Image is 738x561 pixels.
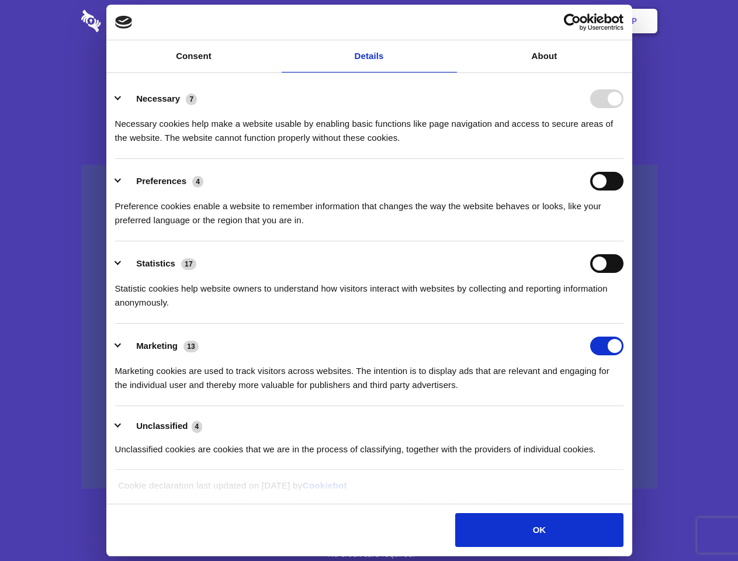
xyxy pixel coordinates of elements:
div: Marketing cookies are used to track visitors across websites. The intention is to display ads tha... [115,355,623,392]
a: Usercentrics Cookiebot - opens in a new window [521,13,623,31]
label: Marketing [136,341,178,351]
span: 13 [183,341,199,352]
a: Details [282,40,457,72]
label: Preferences [136,176,186,186]
button: Preferences (4) [115,172,211,191]
h1: Eliminate Slack Data Loss. [81,53,657,95]
a: Wistia video thumbnail [81,165,657,489]
span: 4 [192,176,203,188]
button: OK [455,513,623,547]
iframe: Drift Widget Chat Controller [680,503,724,547]
label: Necessary [136,93,180,103]
button: Statistics (17) [115,254,204,273]
button: Unclassified (4) [115,419,210,434]
span: 17 [181,258,196,270]
a: Consent [106,40,282,72]
div: Preference cookies enable a website to remember information that changes the way the website beha... [115,191,623,227]
img: logo [115,16,133,29]
span: 7 [186,93,197,105]
span: 4 [192,421,203,432]
a: Cookiebot [303,480,347,490]
button: Necessary (7) [115,89,205,108]
img: logo-wordmark-white-trans-d4663122ce5f474addd5e946df7df03e33cb6a1c49d2221995e7729f52c070b2.svg [81,10,181,32]
h4: Auto-redaction of sensitive data, encrypted data sharing and self-destructing private chats. Shar... [81,106,657,145]
button: Marketing (13) [115,337,206,355]
div: Statistic cookies help website owners to understand how visitors interact with websites by collec... [115,273,623,310]
div: Cookie declaration last updated on [DATE] by [109,479,629,501]
a: Pricing [343,3,394,39]
a: Login [530,3,581,39]
div: Unclassified cookies are cookies that we are in the process of classifying, together with the pro... [115,434,623,456]
div: Necessary cookies help make a website usable by enabling basic functions like page navigation and... [115,108,623,145]
label: Statistics [136,258,175,268]
a: Contact [474,3,528,39]
a: About [457,40,632,72]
